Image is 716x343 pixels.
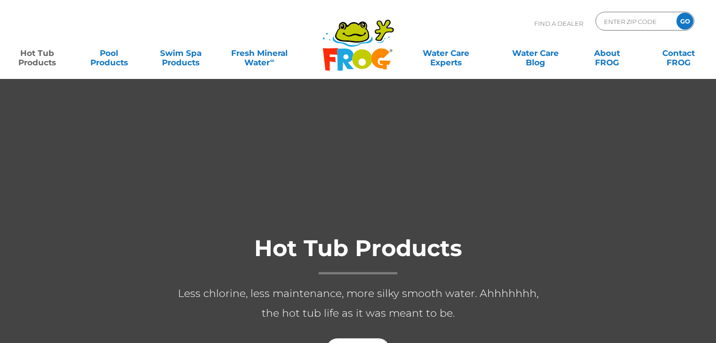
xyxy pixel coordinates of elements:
p: Find A Dealer [534,12,583,35]
a: AboutFROG [579,44,635,62]
input: GO [676,13,693,30]
a: Swim SpaProducts [153,44,209,62]
a: Water CareExperts [401,44,491,62]
a: Fresh MineralWater∞ [225,44,294,62]
a: Water CareBlog [507,44,563,62]
a: ContactFROG [651,44,707,62]
p: Less chlorine, less maintenance, more silky smooth water. Ahhhhhhh, the hot tub life as it was me... [170,284,547,323]
h1: Hot Tub Products [170,236,547,274]
a: PoolProducts [81,44,137,62]
input: Zip Code Form [603,15,667,28]
a: Hot TubProducts [9,44,65,62]
sup: ∞ [270,57,274,64]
